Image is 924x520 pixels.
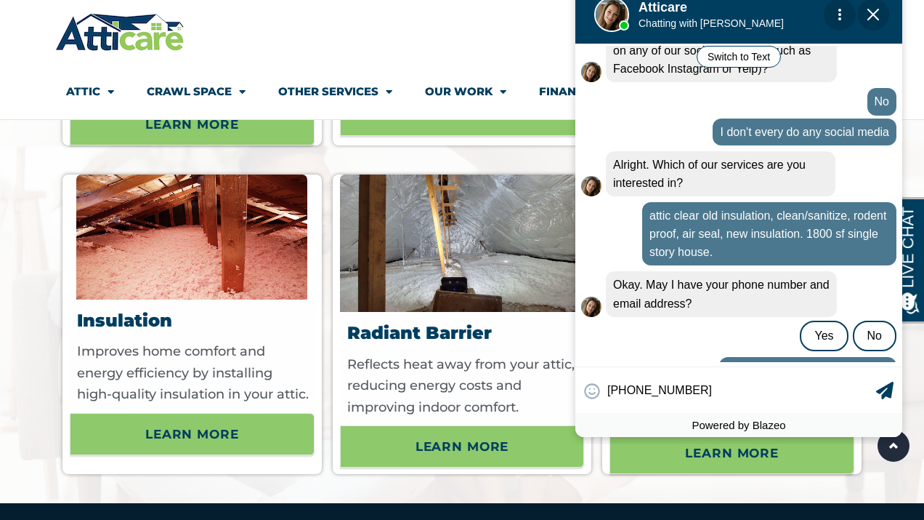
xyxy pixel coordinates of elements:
[70,413,315,455] a: Learn More
[66,75,114,108] a: Attic
[425,75,506,108] a: Our Work
[77,311,311,330] h3: Insulation
[77,341,311,406] p: Improves home comfort and energy efficiency by installing high-quality insulation in your attic.
[347,354,581,419] p: Reflects heat away from your attic, reducing energy costs and improving indoor comfort.
[539,75,605,108] a: Financing
[347,324,581,343] h3: Radiant Barrier
[147,75,246,108] a: Crawl Space
[36,12,117,30] span: Opens a chat window
[66,75,858,108] nav: Menu
[462,15,869,27] div: CALL NOW!
[685,441,779,465] span: Learn More
[416,434,509,459] span: Learn More
[145,112,239,137] span: Learn More
[340,425,585,468] a: Learn More
[278,75,392,108] a: Other Services
[145,422,239,447] span: Learn More
[70,103,315,145] a: Learn More
[609,432,854,474] a: Learn More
